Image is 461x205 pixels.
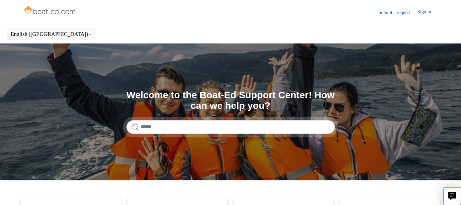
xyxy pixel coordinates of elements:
[126,120,335,134] input: Search
[443,187,461,205] button: Live chat
[417,8,438,16] a: Sign in
[378,9,417,16] a: Submit a request
[126,90,335,111] h1: Welcome to the Boat-Ed Support Center! How can we help you?
[23,4,77,18] img: Boat-Ed Help Center home page
[11,31,92,37] button: English ([GEOGRAPHIC_DATA])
